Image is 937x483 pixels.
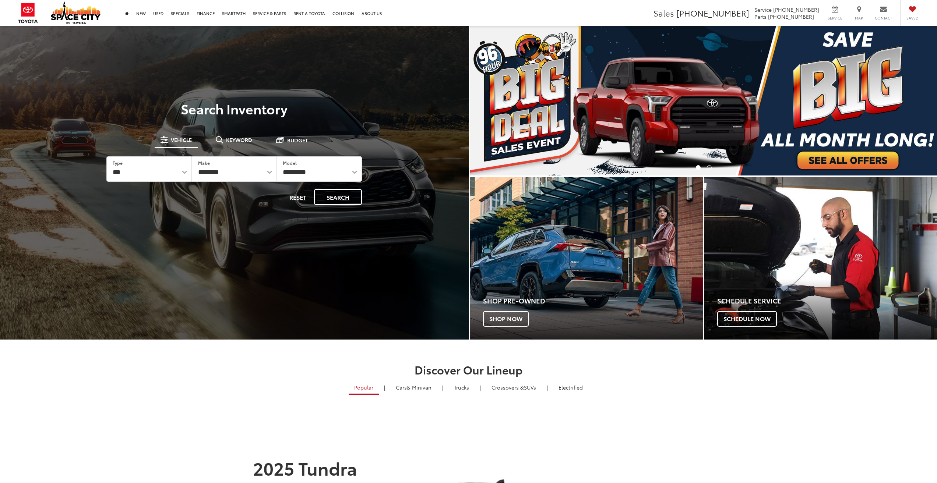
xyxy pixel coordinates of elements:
[486,381,542,394] a: SUVs
[717,297,937,305] h4: Schedule Service
[287,138,308,143] span: Budget
[704,177,937,340] a: Schedule Service Schedule Now
[676,7,749,19] span: [PHONE_NUMBER]
[382,384,387,391] li: |
[654,7,674,19] span: Sales
[407,384,431,391] span: & Minivan
[754,13,767,20] span: Parts
[171,137,192,142] span: Vehicle
[492,384,524,391] span: Crossovers &
[113,160,123,166] label: Type
[390,381,437,394] a: Cars
[253,455,357,480] strong: 2025 Tundra
[483,311,529,327] span: Shop Now
[478,384,483,391] li: |
[31,101,438,116] h3: Search Inventory
[470,177,703,340] div: Toyota
[851,15,867,21] span: Map
[283,189,313,205] button: Reset
[349,381,379,395] a: Popular
[696,165,701,170] li: Go to slide number 1.
[827,15,843,21] span: Service
[768,13,814,20] span: [PHONE_NUMBER]
[717,311,777,327] span: Schedule Now
[545,384,550,391] li: |
[470,41,540,161] button: Click to view previous picture.
[51,1,101,24] img: Space City Toyota
[440,384,445,391] li: |
[226,137,252,142] span: Keyword
[314,189,362,205] button: Search
[875,15,892,21] span: Contact
[209,363,728,376] h2: Discover Our Lineup
[707,165,712,170] li: Go to slide number 2.
[754,6,772,13] span: Service
[198,160,210,166] label: Make
[283,160,297,166] label: Model
[867,41,937,161] button: Click to view next picture.
[470,177,703,340] a: Shop Pre-Owned Shop Now
[904,15,920,21] span: Saved
[553,381,588,394] a: Electrified
[448,381,475,394] a: Trucks
[704,177,937,340] div: Toyota
[773,6,819,13] span: [PHONE_NUMBER]
[483,297,703,305] h4: Shop Pre-Owned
